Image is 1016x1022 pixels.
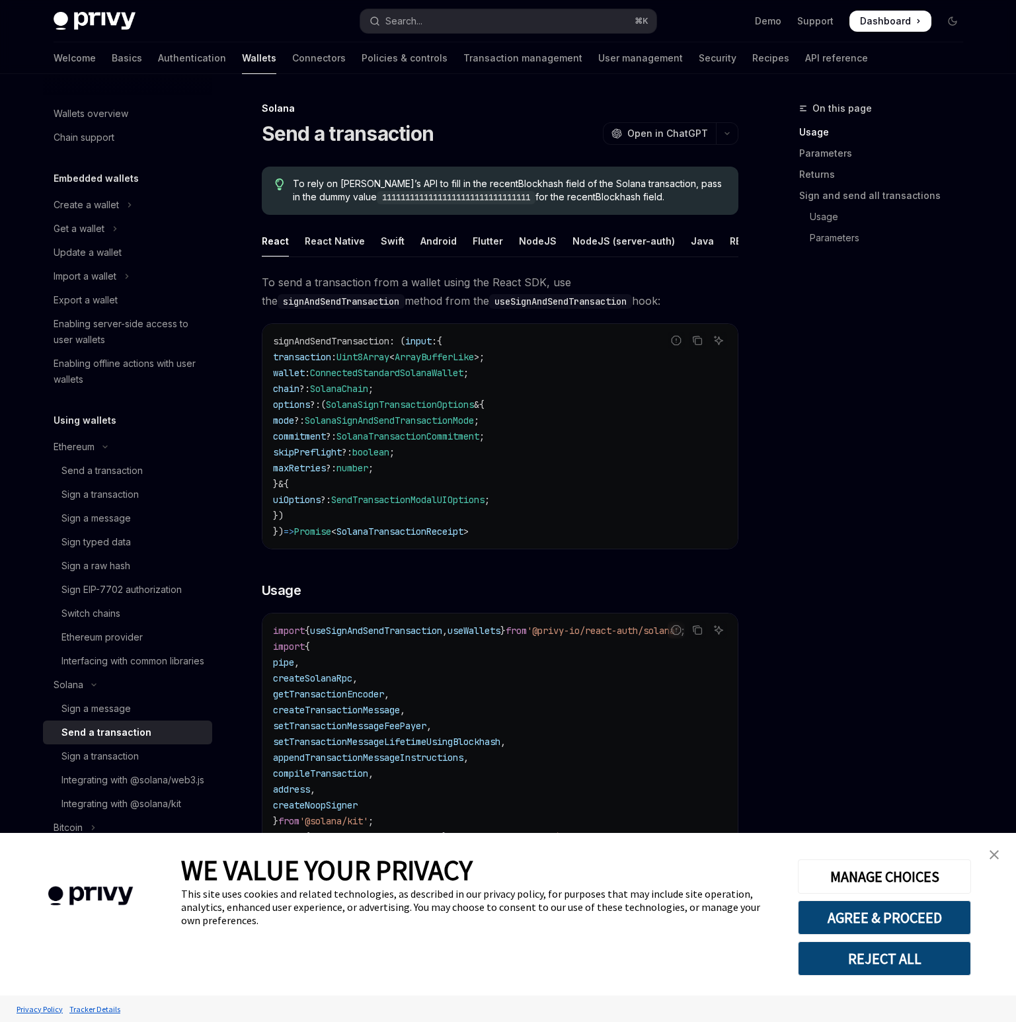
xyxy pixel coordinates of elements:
[61,772,204,788] div: Integrating with @solana/web3.js
[43,697,212,721] a: Sign a message
[43,459,212,483] a: Send a transaction
[442,625,448,637] span: ,
[43,649,212,673] a: Interfacing with common libraries
[368,815,373,827] span: ;
[181,853,473,887] span: WE VALUE YOUR PRIVACY
[54,292,118,308] div: Export a wallet
[61,487,139,502] div: Sign a transaction
[321,399,326,411] span: (
[352,672,358,684] span: ,
[336,462,368,474] span: number
[43,506,212,530] a: Sign a message
[61,796,181,812] div: Integrating with @solana/kit
[273,367,305,379] span: wallet
[61,653,204,669] div: Interfacing with common libraries
[799,164,974,185] a: Returns
[463,526,469,537] span: >
[54,677,83,693] div: Solana
[262,581,301,600] span: Usage
[680,625,685,637] span: ;
[284,478,289,490] span: {
[273,641,305,652] span: import
[352,446,389,458] span: boolean
[273,462,326,474] span: maxRetries
[273,446,342,458] span: skipPreflight
[942,11,963,32] button: Toggle dark mode
[299,815,368,827] span: '@solana/kit'
[43,288,212,312] a: Export a wallet
[336,430,479,442] span: SolanaTransactionCommitment
[310,783,315,795] span: ,
[54,130,114,145] div: Chain support
[278,815,299,827] span: from
[43,578,212,602] a: Sign EIP-7702 authorization
[43,483,212,506] a: Sign a transaction
[805,42,868,74] a: API reference
[54,221,104,237] div: Get a wallet
[273,688,384,700] span: getTransactionEncoder
[54,356,204,387] div: Enabling offline actions with user wallets
[278,478,284,490] span: &
[627,127,708,140] span: Open in ChatGPT
[474,414,479,426] span: ;
[442,831,448,843] span: }
[273,752,463,764] span: appendTransactionMessageInstructions
[360,9,656,33] button: Open search
[20,867,161,925] img: company logo
[500,625,506,637] span: }
[506,625,527,637] span: from
[799,206,974,227] a: Usage
[273,736,500,748] span: setTransactionMessageLifetimeUsingBlockhash
[479,430,485,442] span: ;
[43,816,212,840] button: Toggle Bitcoin section
[799,143,974,164] a: Parameters
[54,268,116,284] div: Import a wallet
[500,736,506,748] span: ,
[43,435,212,459] button: Toggle Ethereum section
[448,831,469,843] span: from
[389,335,405,347] span: : (
[310,831,442,843] span: getTransferSolInstruction
[299,383,310,395] span: ?:
[273,510,284,522] span: })
[710,621,727,639] button: Ask AI
[273,430,326,442] span: commitment
[860,15,911,28] span: Dashboard
[43,126,212,149] a: Chain support
[273,783,310,795] span: address
[799,185,974,206] a: Sign and send all transactions
[400,704,405,716] span: ,
[43,792,212,816] a: Integrating with @solana/kit
[43,217,212,241] button: Toggle Get a wallet section
[43,530,212,554] a: Sign typed data
[752,42,789,74] a: Recipes
[485,494,490,506] span: ;
[181,887,778,927] div: This site uses cookies and related technologies, as described in our privacy policy, for purposes...
[294,656,299,668] span: ,
[463,752,469,764] span: ,
[262,122,434,145] h1: Send a transaction
[66,998,124,1021] a: Tracker Details
[43,554,212,578] a: Sign a raw hash
[326,462,336,474] span: ?:
[273,656,294,668] span: pipe
[278,294,405,309] code: signAndSendTransaction
[61,606,120,621] div: Switch chains
[43,673,212,697] button: Toggle Solana section
[381,225,405,256] div: Swift
[262,273,738,310] span: To send a transaction from a wallet using the React SDK, use the method from the hook:
[305,641,310,652] span: {
[54,245,122,260] div: Update a wallet
[689,332,706,349] button: Copy the contents from the code block
[43,602,212,625] a: Switch chains
[275,178,284,190] svg: Tip
[61,534,131,550] div: Sign typed data
[849,11,931,32] a: Dashboard
[395,351,474,363] span: ArrayBufferLike
[273,720,426,732] span: setTransactionMessageFeePayer
[54,316,204,348] div: Enabling server-side access to user wallets
[689,621,706,639] button: Copy the contents from the code block
[43,102,212,126] a: Wallets overview
[420,225,457,256] div: Android
[603,122,716,145] button: Open in ChatGPT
